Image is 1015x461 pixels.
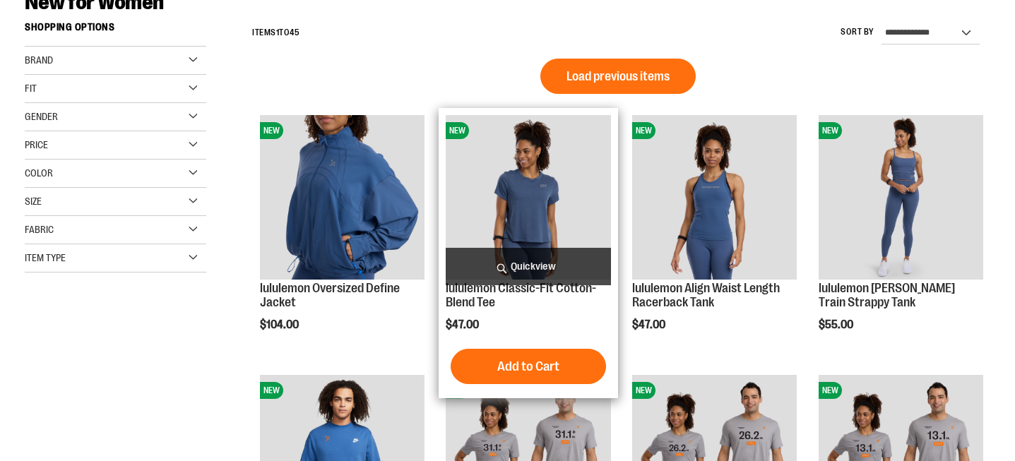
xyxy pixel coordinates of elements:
span: 45 [290,28,299,37]
span: Item Type [25,252,66,263]
span: Price [25,139,48,150]
a: lululemon Classic-Fit Cotton-Blend TeeNEW [446,115,610,282]
span: Add to Cart [497,359,559,374]
img: lululemon Align Waist Length Racerback Tank [632,115,797,280]
a: lululemon [PERSON_NAME] Train Strappy Tank [819,281,955,309]
span: $104.00 [260,318,301,331]
span: Brand [25,54,53,66]
a: lululemon Align Waist Length Racerback Tank [632,281,780,309]
span: NEW [260,122,283,139]
img: lululemon Classic-Fit Cotton-Blend Tee [446,115,610,280]
span: Color [25,167,53,179]
a: lululemon Oversized Define Jacket [260,281,400,309]
span: NEW [819,122,842,139]
button: Load previous items [540,59,696,94]
div: product [439,108,617,398]
div: product [812,108,990,367]
img: lululemon Oversized Define Jacket [260,115,425,280]
span: $47.00 [632,318,667,331]
span: Size [25,196,42,207]
h2: Items to [252,22,299,44]
img: lululemon Wunder Train Strappy Tank [819,115,983,280]
a: lululemon Oversized Define JacketNEW [260,115,425,282]
a: Quickview [446,248,610,285]
button: Add to Cart [451,349,606,384]
div: product [253,108,432,367]
a: lululemon Classic-Fit Cotton-Blend Tee [446,281,596,309]
span: Fabric [25,224,54,235]
span: NEW [632,382,655,399]
span: Load previous items [566,69,670,83]
div: product [625,108,804,367]
span: NEW [446,122,469,139]
span: 1 [276,28,280,37]
span: Fit [25,83,37,94]
span: NEW [260,382,283,399]
span: NEW [819,382,842,399]
span: NEW [632,122,655,139]
a: lululemon Wunder Train Strappy TankNEW [819,115,983,282]
span: Gender [25,111,58,122]
span: $47.00 [446,318,481,331]
label: Sort By [841,26,874,38]
strong: Shopping Options [25,15,206,47]
a: lululemon Align Waist Length Racerback TankNEW [632,115,797,282]
span: $55.00 [819,318,855,331]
